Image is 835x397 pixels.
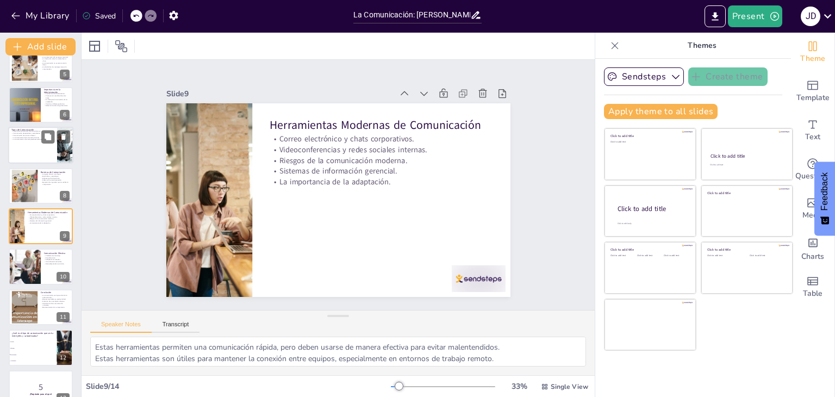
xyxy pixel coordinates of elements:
p: La importancia de la adaptación. [185,151,406,208]
div: 33 % [506,381,532,392]
div: 9 [9,208,73,244]
span: Ascendente [10,361,56,362]
div: Click to add title [610,134,688,138]
div: Click to add text [610,141,688,144]
div: Click to add title [707,190,785,195]
div: 11 [57,312,70,322]
p: Correo electrónico y chats corporativos. [28,214,70,216]
p: Conclusión [41,291,70,294]
div: Slide 9 / 14 [86,381,391,392]
button: Export to PowerPoint [705,5,726,27]
span: Position [115,40,128,53]
strong: ¡Prepárate para el quiz! [30,393,52,395]
p: La comunicación es el eje central de la administración. [41,294,70,298]
div: 6 [9,87,73,123]
p: Tipos de comunicación: formal e informal. [11,131,54,133]
div: 10 [9,249,73,284]
div: Saved [82,11,116,21]
div: 5 [60,70,70,79]
span: Informal [10,348,56,349]
p: Riesgos de la comunicación moderna. [180,171,402,228]
p: Mejores resultados en productividad. [41,299,70,301]
button: Speaker Notes [90,321,152,333]
p: Comunicación horizontal o lateral. [11,135,54,137]
span: Template [796,92,830,104]
p: Tipos de Comunicación [11,128,54,132]
p: Facilita la toma de decisiones. [44,93,70,95]
p: Importancia de la comunicación constante. [41,302,70,306]
div: 6 [60,110,70,120]
p: Comunicación Efectiva [44,251,70,255]
textarea: Estas herramientas permiten una comunicación rápida, pero deben usarse de manera efectiva para ev... [90,337,586,367]
button: Duplicate Slide [41,131,54,144]
button: Add slide [5,38,76,55]
p: Ejemplo de un gerente que no verifica la comprensión. [41,181,70,185]
span: Questions [795,170,831,182]
div: Add a table [791,268,834,307]
div: Click to add text [710,164,782,166]
p: Fallas en la retroalimentación. [41,179,70,182]
span: Charts [801,251,824,263]
input: Insert title [353,7,470,23]
button: Transcript [152,321,200,333]
div: Click to add text [637,255,662,257]
div: Add images, graphics, shapes or video [791,189,834,228]
div: Click to add text [707,255,741,257]
button: Sendsteps [604,67,684,86]
p: Ruido físico y psicológico. [41,175,70,177]
p: Herramientas Modernas de Comunicación [173,203,395,265]
span: Feedback [820,172,830,210]
div: Get real-time input from your audience [791,150,834,189]
p: Videoconferencias y redes sociales internas. [28,216,70,218]
p: Riesgos de la comunicación moderna. [28,218,70,220]
div: Click to add title [610,247,688,252]
p: Sistemas de información gerencial. [28,220,70,222]
p: Themes [624,33,780,59]
button: Apply theme to all slides [604,104,718,119]
div: 11 [9,289,73,325]
div: 12 [57,353,70,363]
div: J D [801,7,820,26]
p: Importancia en la Administración [44,88,70,94]
p: Videoconferencias y redes sociales internas. [178,182,400,239]
button: Create theme [688,67,768,86]
p: La interacción entre los elementos es clave. [41,58,70,61]
div: Click to add text [664,255,688,257]
div: Click to add text [750,255,784,257]
p: Reconocimiento de su importancia. [41,306,70,308]
div: Click to add title [618,204,687,214]
div: Layout [86,38,103,55]
div: 7 [8,127,73,164]
p: Sobrecarga de información. [41,177,70,179]
p: Uso adecuado de medios. [44,260,70,263]
p: La comunicación no es solo transmitir datos. [41,62,70,66]
p: Retroalimentación constante. [44,262,70,264]
p: Adaptación al receptor. [44,258,70,260]
button: Feedback - Show survey [814,162,835,235]
p: Escucha activa. [44,256,70,258]
p: La importancia de la adaptación. [28,222,70,224]
p: La comprensión del mensaje es esencial. [41,56,70,58]
div: 5 [9,47,73,83]
button: J D [801,5,820,27]
span: Single View [551,382,588,391]
div: 8 [60,191,70,201]
span: Formal [10,341,56,342]
p: Fomento de un ambiente cohesivo. [41,300,70,302]
button: Delete Slide [57,131,70,144]
div: Slide 9 [265,258,489,315]
button: My Library [8,7,74,24]
span: Descendente [10,354,56,355]
div: Click to add title [707,247,785,252]
div: 12 [9,330,73,365]
button: Present [728,5,782,27]
p: Lenguaje técnico o ambiguo. [41,173,70,176]
div: Add text boxes [791,111,834,150]
p: Correo electrónico y chats corporativos. [176,193,397,250]
p: Sistemas de información gerencial. [183,161,404,218]
p: Herramientas Modernas de Comunicación [28,211,70,214]
div: Add charts and graphs [791,228,834,268]
div: Click to add body [618,222,686,225]
p: Comunicación descendente y ascendente. [11,133,54,135]
p: La comunicación informal puede ser efectiva. [11,139,54,141]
